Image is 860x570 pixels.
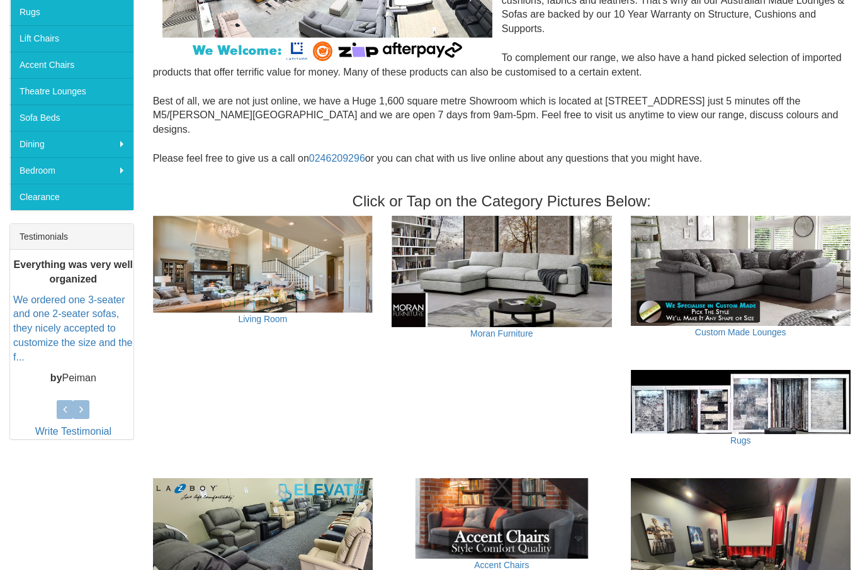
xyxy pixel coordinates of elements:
img: Moran Furniture [392,216,611,328]
b: Everything was very well organized [14,260,133,285]
a: Custom Made Lounges [695,328,786,338]
a: Write Testimonial [35,427,111,437]
p: Peiman [13,371,133,386]
a: Accent Chairs [10,52,133,79]
img: Accent Chairs [392,479,611,559]
a: Sofa Beds [10,105,133,131]
a: Moran Furniture [470,329,533,339]
img: Rugs [631,371,851,435]
img: Living Room [153,216,373,313]
div: Testimonials [10,225,133,250]
a: 0246209296 [309,154,365,164]
a: Theatre Lounges [10,79,133,105]
a: Dining [10,131,133,158]
b: by [50,372,62,383]
a: Rugs [730,436,751,446]
a: Clearance [10,184,133,211]
a: Living Room [238,315,287,325]
img: Custom Made Lounges [631,216,851,327]
a: Bedroom [10,158,133,184]
a: Lift Chairs [10,26,133,52]
h3: Click or Tap on the Category Pictures Below: [153,194,851,210]
a: We ordered one 3-seater and one 2-seater sofas, they nicely accepted to customize the size and th... [13,294,132,362]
